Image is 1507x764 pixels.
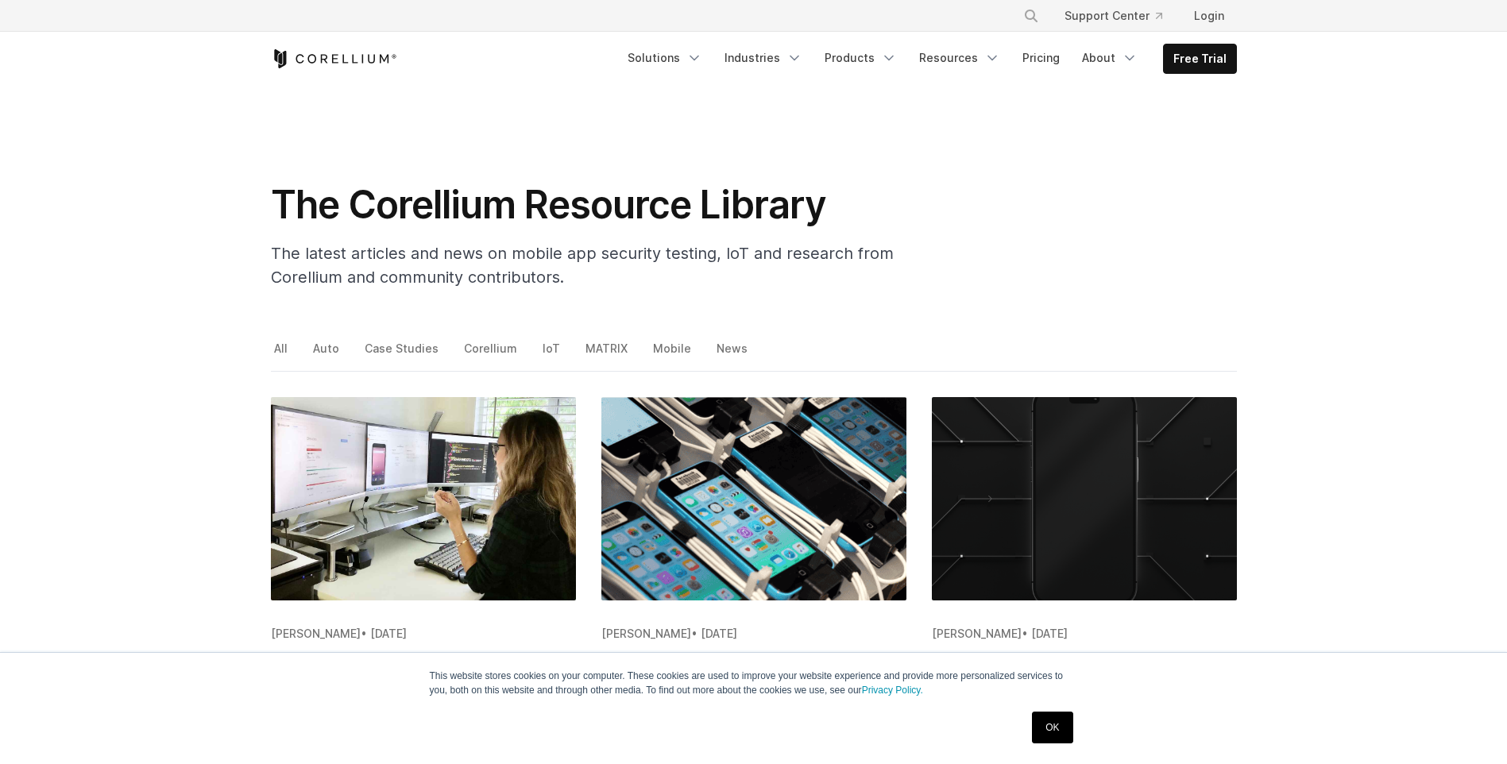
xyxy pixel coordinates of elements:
span: [PERSON_NAME] [271,627,361,640]
a: Free Trial [1164,44,1236,73]
div: Navigation Menu [618,44,1237,74]
a: News [713,338,753,371]
a: About [1072,44,1147,72]
h2: Sophisticated Simulation Still Isn’t Real - Just Ask Mobile App Developers [601,651,906,699]
div: • [601,626,906,642]
a: Corellium [461,338,523,371]
span: [DATE] [701,627,737,640]
a: Privacy Policy. [862,685,923,696]
a: Products [815,44,906,72]
p: This website stores cookies on your computer. These cookies are used to improve your website expe... [430,669,1078,697]
h1: The Corellium Resource Library [271,181,906,229]
a: Auto [310,338,345,371]
a: Case Studies [361,338,444,371]
span: The latest articles and news on mobile app security testing, IoT and research from Corellium and ... [271,244,894,287]
a: OK [1032,712,1072,743]
button: Search [1017,2,1045,30]
a: Industries [715,44,812,72]
a: Mobile [650,338,697,371]
a: Support Center [1052,2,1175,30]
a: Resources [910,44,1010,72]
a: MATRIX [582,338,633,371]
span: [PERSON_NAME] [601,627,691,640]
img: Sophisticated Simulation Still Isn’t Real - Just Ask Mobile App Developers [601,397,906,600]
span: [DATE] [370,627,407,640]
a: Corellium Home [271,49,397,68]
div: • [932,626,1237,642]
img: Beyond Static Scans: How Corellium MATRIX Transforms Mobile DevSecOps with Continuous Runtime Tes... [932,397,1237,600]
span: [DATE] [1031,627,1068,640]
a: Login [1181,2,1237,30]
div: Navigation Menu [1004,2,1237,30]
img: 3 Mobile App Security Testing Challenges And How to Solve Them in 2025 [271,397,576,600]
a: IoT [539,338,566,371]
a: Solutions [618,44,712,72]
div: • [271,626,576,642]
h2: 3 Mobile App Security Testing Challenges And How to Solve Them in [DATE] [271,651,576,723]
a: All [271,338,293,371]
a: Pricing [1013,44,1069,72]
h2: Beyond Static Scans: How Corellium MATRIX Transforms Mobile DevSecOps with Continuous Runtime Tes... [932,651,1237,723]
span: [PERSON_NAME] [932,627,1022,640]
